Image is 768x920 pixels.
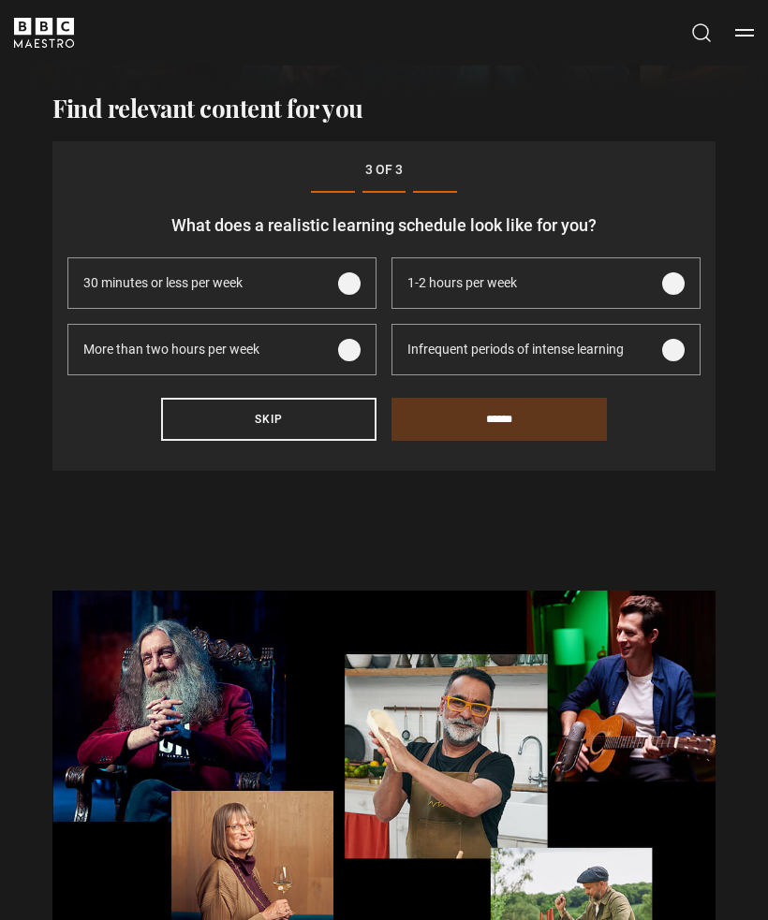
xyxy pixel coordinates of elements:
[83,340,259,359] span: More than two hours per week
[52,92,716,125] h2: Find relevant content for you
[161,398,377,441] button: Skip
[67,215,701,236] h3: What does a realistic learning schedule look like for you?
[14,18,74,48] svg: BBC Maestro
[67,160,701,180] p: 3 of 3
[407,340,624,359] span: Infrequent periods of intense learning
[83,273,243,293] span: 30 minutes or less per week
[407,273,517,293] span: 1-2 hours per week
[735,23,754,42] button: Toggle navigation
